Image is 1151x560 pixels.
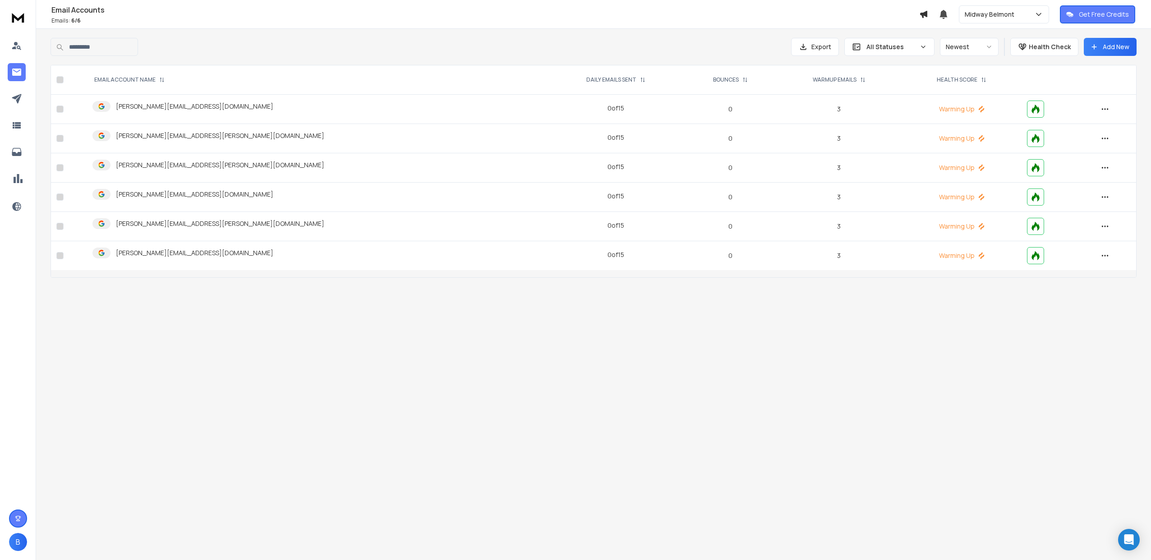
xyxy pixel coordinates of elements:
[713,76,739,83] p: BOUNCES
[690,193,771,202] p: 0
[94,76,165,83] div: EMAIL ACCOUNT NAME
[1060,5,1135,23] button: Get Free Credits
[776,95,902,124] td: 3
[586,76,636,83] p: DAILY EMAILS SENT
[608,221,624,230] div: 0 of 15
[690,105,771,114] p: 0
[608,133,624,142] div: 0 of 15
[1010,38,1078,56] button: Health Check
[690,251,771,260] p: 0
[776,153,902,183] td: 3
[907,163,1016,172] p: Warming Up
[116,219,324,228] p: [PERSON_NAME][EMAIL_ADDRESS][PERSON_NAME][DOMAIN_NAME]
[51,17,919,24] p: Emails :
[907,105,1016,114] p: Warming Up
[116,102,273,111] p: [PERSON_NAME][EMAIL_ADDRESS][DOMAIN_NAME]
[116,190,273,199] p: [PERSON_NAME][EMAIL_ADDRESS][DOMAIN_NAME]
[116,161,324,170] p: [PERSON_NAME][EMAIL_ADDRESS][PERSON_NAME][DOMAIN_NAME]
[1029,42,1071,51] p: Health Check
[1079,10,1129,19] p: Get Free Credits
[608,250,624,259] div: 0 of 15
[791,38,839,56] button: Export
[907,251,1016,260] p: Warming Up
[608,104,624,113] div: 0 of 15
[776,183,902,212] td: 3
[51,5,919,15] h1: Email Accounts
[776,212,902,241] td: 3
[9,533,27,551] button: B
[71,17,81,24] span: 6 / 6
[690,222,771,231] p: 0
[116,248,273,257] p: [PERSON_NAME][EMAIL_ADDRESS][DOMAIN_NAME]
[866,42,916,51] p: All Statuses
[690,163,771,172] p: 0
[608,192,624,201] div: 0 of 15
[907,193,1016,202] p: Warming Up
[9,9,27,26] img: logo
[965,10,1018,19] p: Midway Belmont
[907,134,1016,143] p: Warming Up
[776,241,902,271] td: 3
[608,162,624,171] div: 0 of 15
[1084,38,1137,56] button: Add New
[776,124,902,153] td: 3
[937,76,977,83] p: HEALTH SCORE
[1118,529,1140,551] div: Open Intercom Messenger
[940,38,999,56] button: Newest
[690,134,771,143] p: 0
[907,222,1016,231] p: Warming Up
[116,131,324,140] p: [PERSON_NAME][EMAIL_ADDRESS][PERSON_NAME][DOMAIN_NAME]
[813,76,856,83] p: WARMUP EMAILS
